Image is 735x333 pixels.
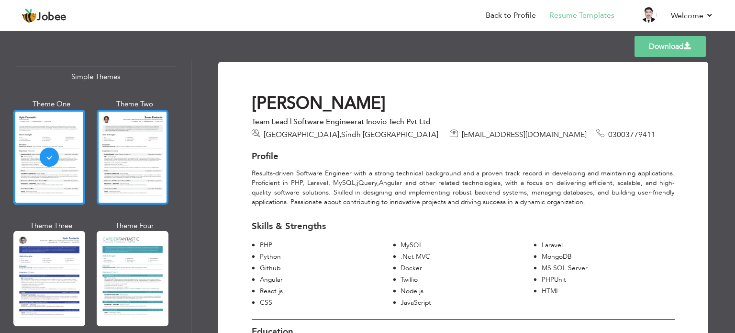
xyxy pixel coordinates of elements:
a: Download [635,36,706,57]
div: Angular [259,275,393,285]
img: Profile Img [641,7,657,23]
div: HTML [541,287,675,296]
div: Github [259,264,393,273]
div: Docker [401,264,534,273]
div: Node.js [401,287,534,296]
div: Twillio [401,275,534,285]
span: at Inovio Tech Pvt Ltd [357,116,431,127]
div: Results-driven Software Engineer with a strong technical background and a proven track record in ... [245,169,682,207]
div: Theme One [15,99,87,109]
div: PHPUnit [541,275,675,285]
span: [EMAIL_ADDRESS][DOMAIN_NAME] [462,129,587,140]
a: Resume Templates [549,10,614,21]
div: Team Lead | Software Engineer [252,117,675,126]
a: Welcome [671,10,713,22]
h3: Profile [252,151,675,161]
a: Jobee [22,8,67,23]
div: React.js [259,287,393,296]
span: , [339,129,341,140]
div: Laravel [541,241,675,250]
div: Simple Themes [15,67,176,87]
a: Back to Profile [486,10,536,21]
div: JavaScript [401,298,534,308]
div: MySQL [401,241,534,250]
span: [GEOGRAPHIC_DATA] Sindh [GEOGRAPHIC_DATA] [264,129,438,140]
h1: [PERSON_NAME] [252,93,675,115]
h3: Skills & Strengths [252,221,675,231]
div: MongoDB [541,252,675,262]
div: CSS [259,298,393,308]
div: Theme Four [99,221,170,231]
span: 03003779411 [608,129,656,140]
span: Jobee [37,12,67,23]
div: PHP [259,241,393,250]
div: Theme Three [15,221,87,231]
div: MS SQL Server [541,264,675,273]
div: .Net MVC [401,252,534,262]
div: Theme Two [99,99,170,109]
div: Python [259,252,393,262]
img: jobee.io [22,8,37,23]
